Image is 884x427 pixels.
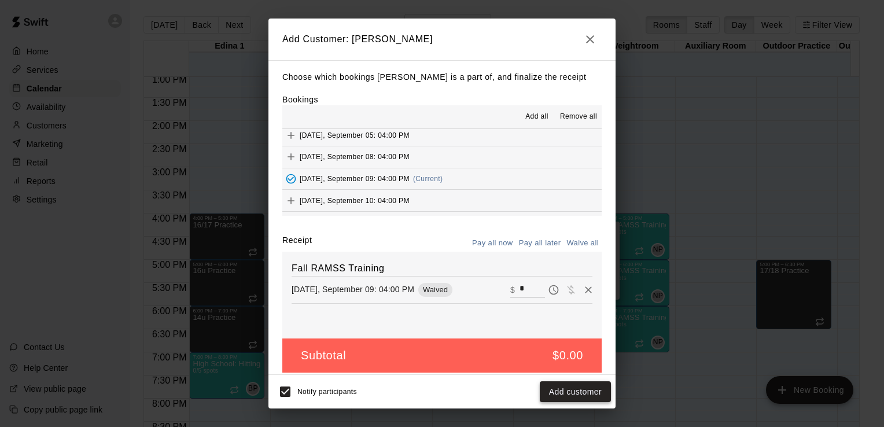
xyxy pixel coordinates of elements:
p: [DATE], September 09: 04:00 PM [292,284,414,295]
button: Pay all now [469,234,516,252]
h5: $0.00 [552,348,583,363]
span: [DATE], September 10: 04:00 PM [300,196,410,204]
button: Add customer [540,381,611,403]
h5: Subtotal [301,348,346,363]
button: Added - Collect Payment[DATE], September 09: 04:00 PM(Current) [282,168,602,190]
span: Add all [525,111,548,123]
button: Remove [580,281,597,299]
button: Waive all [563,234,602,252]
span: Add [282,196,300,204]
button: Add[DATE], September 11: 04:00 PM [282,212,602,233]
label: Receipt [282,234,312,252]
span: [DATE], September 05: 04:00 PM [300,131,410,139]
h6: Fall RAMSS Training [292,261,592,276]
button: Add[DATE], September 10: 04:00 PM [282,190,602,211]
span: [DATE], September 09: 04:00 PM [300,175,410,183]
button: Pay all later [516,234,564,252]
label: Bookings [282,95,318,104]
span: Waive payment [562,284,580,294]
span: Notify participants [297,388,357,396]
span: Waived [418,285,452,294]
button: Added - Collect Payment [282,170,300,187]
span: (Current) [413,175,443,183]
h2: Add Customer: [PERSON_NAME] [268,19,616,60]
span: Add [282,152,300,161]
button: Remove all [555,108,602,126]
p: Choose which bookings [PERSON_NAME] is a part of, and finalize the receipt [282,70,602,84]
span: [DATE], September 08: 04:00 PM [300,153,410,161]
button: Add[DATE], September 05: 04:00 PM [282,125,602,146]
span: Add [282,130,300,139]
span: Remove all [560,111,597,123]
p: $ [510,284,515,296]
button: Add all [518,108,555,126]
span: Pay later [545,284,562,294]
button: Add[DATE], September 08: 04:00 PM [282,146,602,168]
